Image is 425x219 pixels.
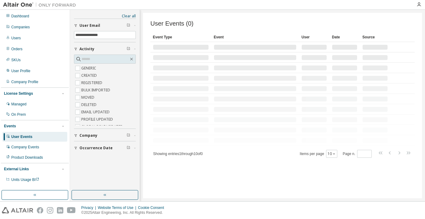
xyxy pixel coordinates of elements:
label: EMAIL UPDATED [81,108,111,116]
span: Clear filter [127,146,130,150]
span: User Events (0) [150,20,194,27]
span: Company [79,133,97,138]
label: BULK IMPORTED [81,87,111,94]
img: instagram.svg [47,207,53,214]
span: Page n. [343,150,372,158]
img: youtube.svg [67,207,76,214]
button: Activity [74,42,136,56]
div: Cookie Consent [138,205,167,210]
span: Occurrence Date [79,146,113,150]
img: linkedin.svg [57,207,63,214]
div: User [301,32,327,42]
div: SKUs [11,58,21,62]
button: User Email [74,19,136,32]
div: Dashboard [11,14,29,19]
p: © 2025 Altair Engineering, Inc. All Rights Reserved. [81,210,168,215]
div: Users [11,36,21,41]
div: On Prem [11,112,26,117]
label: REGISTERED [81,79,104,87]
span: Clear filter [127,23,130,28]
span: User Email [79,23,100,28]
button: Company [74,129,136,142]
div: Source [362,32,388,42]
span: Activity [79,47,94,51]
label: PROFILE UPDATED [81,116,114,123]
div: User Profile [11,69,30,73]
div: External Links [4,167,29,171]
button: Occurrence Date [74,141,136,155]
div: Company Events [11,145,39,150]
div: Website Terms of Use [98,205,138,210]
div: Company Profile [11,79,38,84]
span: Clear filter [127,47,130,51]
div: Events [4,124,16,129]
div: Managed [11,102,26,107]
div: User Events [11,134,32,139]
label: GENERIC [81,65,97,72]
span: Items per page [300,150,337,158]
div: Orders [11,47,23,51]
div: Companies [11,25,30,30]
img: facebook.svg [37,207,43,214]
button: 10 [328,151,336,156]
div: License Settings [4,91,33,96]
div: Product Downloads [11,155,43,160]
div: Privacy [81,205,98,210]
span: Showing entries 1 through 10 of 0 [153,152,203,156]
span: Units Usage BI [11,178,39,182]
a: Clear all [74,14,136,19]
label: GLOBAL ROLE UPDATED [81,123,124,130]
div: Date [332,32,357,42]
img: Altair One [3,2,79,8]
label: DELETED [81,101,98,108]
label: CREATED [81,72,98,79]
div: Event [214,32,297,42]
img: altair_logo.svg [2,207,33,214]
span: Clear filter [127,133,130,138]
div: Event Type [153,32,209,42]
label: MOVED [81,94,96,101]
